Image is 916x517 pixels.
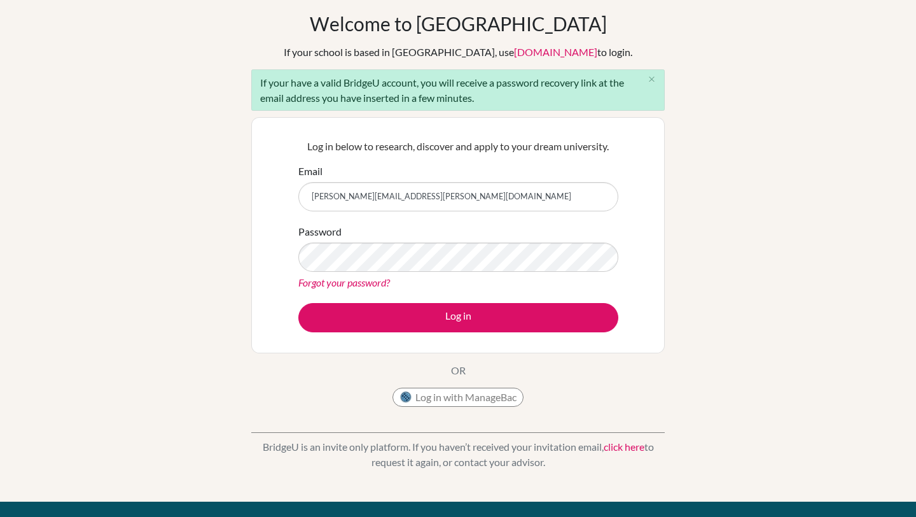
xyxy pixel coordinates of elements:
i: close [647,74,656,84]
button: Log in [298,303,618,332]
label: Email [298,164,323,179]
button: Close [639,70,664,89]
p: BridgeU is an invite only platform. If you haven’t received your invitation email, to request it ... [251,439,665,470]
a: Forgot your password? [298,276,390,288]
div: If your have a valid BridgeU account, you will receive a password recovery link at the email addr... [251,69,665,111]
p: OR [451,363,466,378]
div: If your school is based in [GEOGRAPHIC_DATA], use to login. [284,45,632,60]
h1: Welcome to [GEOGRAPHIC_DATA] [310,12,607,35]
button: Log in with ManageBac [392,388,524,407]
a: [DOMAIN_NAME] [514,46,597,58]
label: Password [298,224,342,239]
a: click here [604,441,644,453]
p: Log in below to research, discover and apply to your dream university. [298,139,618,154]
